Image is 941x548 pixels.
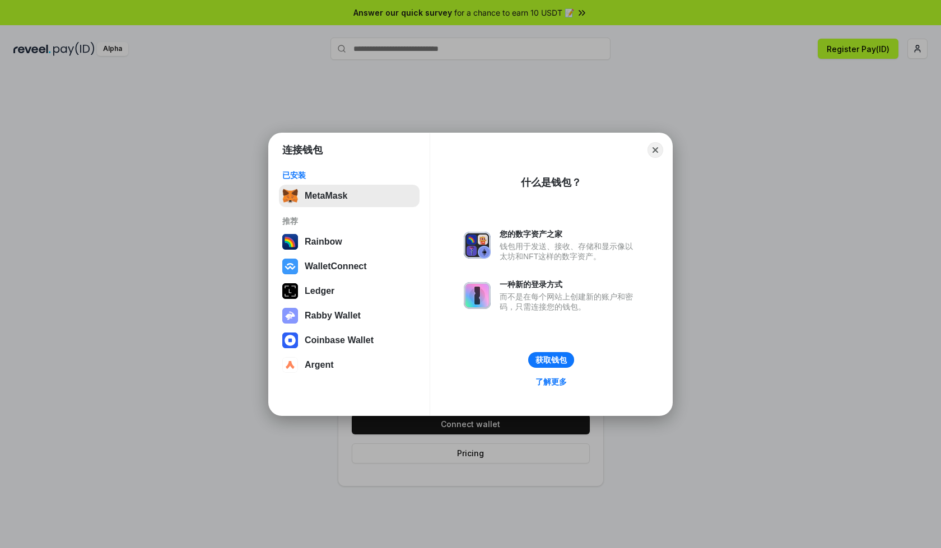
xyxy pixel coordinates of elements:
[500,241,639,261] div: 钱包用于发送、接收、存储和显示像以太坊和NFT这样的数字资产。
[279,231,420,253] button: Rainbow
[529,374,574,389] a: 了解更多
[500,229,639,239] div: 您的数字资产之家
[535,355,567,365] div: 获取钱包
[647,142,663,158] button: Close
[305,286,334,296] div: Ledger
[282,283,298,299] img: svg+xml,%3Csvg%20xmlns%3D%22http%3A%2F%2Fwww.w3.org%2F2000%2Fsvg%22%20width%3D%2228%22%20height%3...
[279,185,420,207] button: MetaMask
[282,188,298,204] img: svg+xml,%3Csvg%20fill%3D%22none%22%20height%3D%2233%22%20viewBox%3D%220%200%2035%2033%22%20width%...
[279,255,420,278] button: WalletConnect
[305,191,347,201] div: MetaMask
[279,329,420,352] button: Coinbase Wallet
[305,335,374,345] div: Coinbase Wallet
[282,357,298,373] img: svg+xml,%3Csvg%20width%3D%2228%22%20height%3D%2228%22%20viewBox%3D%220%200%2028%2028%22%20fill%3D...
[279,354,420,376] button: Argent
[535,377,567,387] div: 了解更多
[282,259,298,274] img: svg+xml,%3Csvg%20width%3D%2228%22%20height%3D%2228%22%20viewBox%3D%220%200%2028%2028%22%20fill%3D...
[464,232,491,259] img: svg+xml,%3Csvg%20xmlns%3D%22http%3A%2F%2Fwww.w3.org%2F2000%2Fsvg%22%20fill%3D%22none%22%20viewBox...
[521,176,581,189] div: 什么是钱包？
[305,311,361,321] div: Rabby Wallet
[282,170,416,180] div: 已安装
[282,234,298,250] img: svg+xml,%3Csvg%20width%3D%22120%22%20height%3D%22120%22%20viewBox%3D%220%200%20120%20120%22%20fil...
[305,360,334,370] div: Argent
[282,332,298,348] img: svg+xml,%3Csvg%20width%3D%2228%22%20height%3D%2228%22%20viewBox%3D%220%200%2028%2028%22%20fill%3D...
[500,292,639,312] div: 而不是在每个网站上创建新的账户和密码，只需连接您的钱包。
[464,282,491,309] img: svg+xml,%3Csvg%20xmlns%3D%22http%3A%2F%2Fwww.w3.org%2F2000%2Fsvg%22%20fill%3D%22none%22%20viewBox...
[282,216,416,226] div: 推荐
[528,352,574,368] button: 获取钱包
[282,143,323,157] h1: 连接钱包
[305,237,342,247] div: Rainbow
[500,279,639,289] div: 一种新的登录方式
[282,308,298,324] img: svg+xml,%3Csvg%20xmlns%3D%22http%3A%2F%2Fwww.w3.org%2F2000%2Fsvg%22%20fill%3D%22none%22%20viewBox...
[305,261,367,271] div: WalletConnect
[279,305,420,327] button: Rabby Wallet
[279,280,420,302] button: Ledger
